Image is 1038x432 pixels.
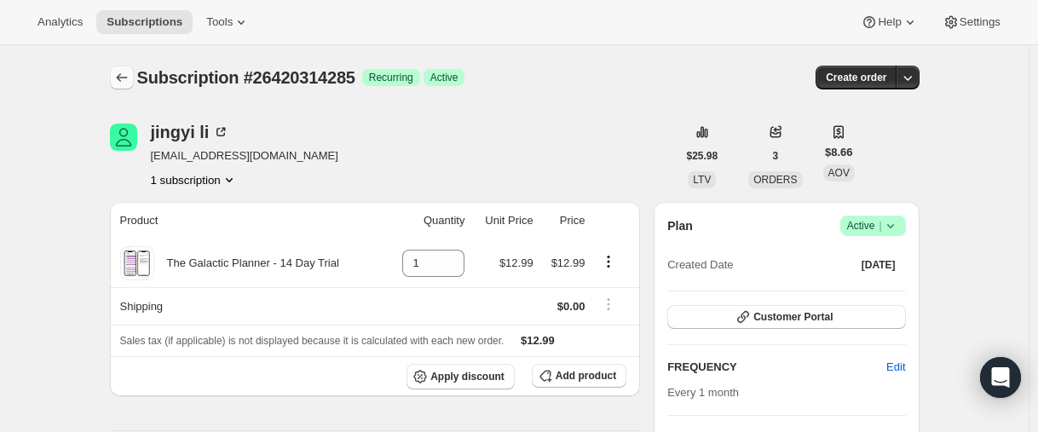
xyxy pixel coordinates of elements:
th: Product [110,202,385,239]
span: $8.66 [825,144,853,161]
span: Edit [886,359,905,376]
span: 3 [773,149,779,163]
button: Apply discount [407,364,515,389]
span: [DATE] [862,258,896,272]
button: Shipping actions [595,295,622,314]
span: Analytics [37,15,83,29]
span: Subscriptions [107,15,182,29]
div: Open Intercom Messenger [980,357,1021,398]
button: Help [851,10,928,34]
button: Subscriptions [110,66,134,89]
button: Edit [876,354,915,381]
button: Subscriptions [96,10,193,34]
button: 3 [763,144,789,168]
span: Create order [826,71,886,84]
span: Apply discount [430,370,505,383]
h2: FREQUENCY [667,359,886,376]
button: Product actions [595,252,622,271]
span: [EMAIL_ADDRESS][DOMAIN_NAME] [151,147,338,164]
button: [DATE] [851,253,906,277]
span: Created Date [667,256,733,274]
span: Tools [206,15,233,29]
img: product img [122,246,152,280]
button: Create order [816,66,897,89]
span: AOV [828,167,850,179]
span: Active [430,71,458,84]
span: Settings [960,15,1001,29]
span: Help [878,15,901,29]
button: Customer Portal [667,305,905,329]
span: Subscription #26420314285 [137,68,355,87]
span: Active [847,217,899,234]
button: $25.98 [677,144,729,168]
span: ORDERS [753,174,797,186]
button: Add product [532,364,626,388]
button: Product actions [151,171,238,188]
th: Shipping [110,287,385,325]
span: LTV [693,174,711,186]
span: jingyi li [110,124,137,151]
span: $12.99 [499,256,533,269]
div: jingyi li [151,124,230,141]
th: Quantity [385,202,470,239]
span: Customer Portal [753,310,833,324]
th: Unit Price [470,202,538,239]
span: Recurring [369,71,413,84]
span: Sales tax (if applicable) is not displayed because it is calculated with each new order. [120,335,505,347]
button: Analytics [27,10,93,34]
span: $12.99 [521,334,555,347]
span: $0.00 [557,300,585,313]
div: The Galactic Planner - 14 Day Trial [154,255,339,272]
span: Add product [556,369,616,383]
span: $25.98 [687,149,718,163]
h2: Plan [667,217,693,234]
span: | [879,219,881,233]
span: Every 1 month [667,386,739,399]
span: $12.99 [551,256,585,269]
button: Settings [932,10,1011,34]
button: Tools [196,10,260,34]
th: Price [539,202,591,239]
